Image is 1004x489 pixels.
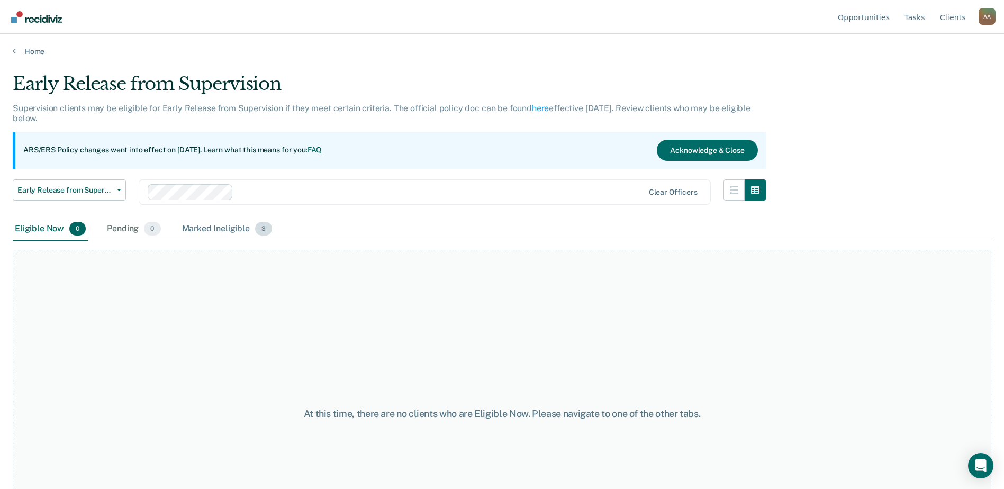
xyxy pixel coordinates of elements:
div: Open Intercom Messenger [968,453,993,478]
a: FAQ [307,146,322,154]
img: Recidiviz [11,11,62,23]
div: Clear officers [649,188,698,197]
button: Profile dropdown button [979,8,996,25]
a: here [532,103,549,113]
p: ARS/ERS Policy changes went into effect on [DATE]. Learn what this means for you: [23,145,322,156]
div: Eligible Now0 [13,218,88,241]
span: 3 [255,222,272,236]
div: Marked Ineligible3 [180,218,275,241]
button: Acknowledge & Close [657,140,757,161]
div: At this time, there are no clients who are Eligible Now. Please navigate to one of the other tabs. [258,408,747,420]
div: A A [979,8,996,25]
span: Early Release from Supervision [17,186,113,195]
span: 0 [144,222,160,236]
span: 0 [69,222,86,236]
div: Early Release from Supervision [13,73,766,103]
div: Pending0 [105,218,162,241]
button: Early Release from Supervision [13,179,126,201]
p: Supervision clients may be eligible for Early Release from Supervision if they meet certain crite... [13,103,750,123]
a: Home [13,47,991,56]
